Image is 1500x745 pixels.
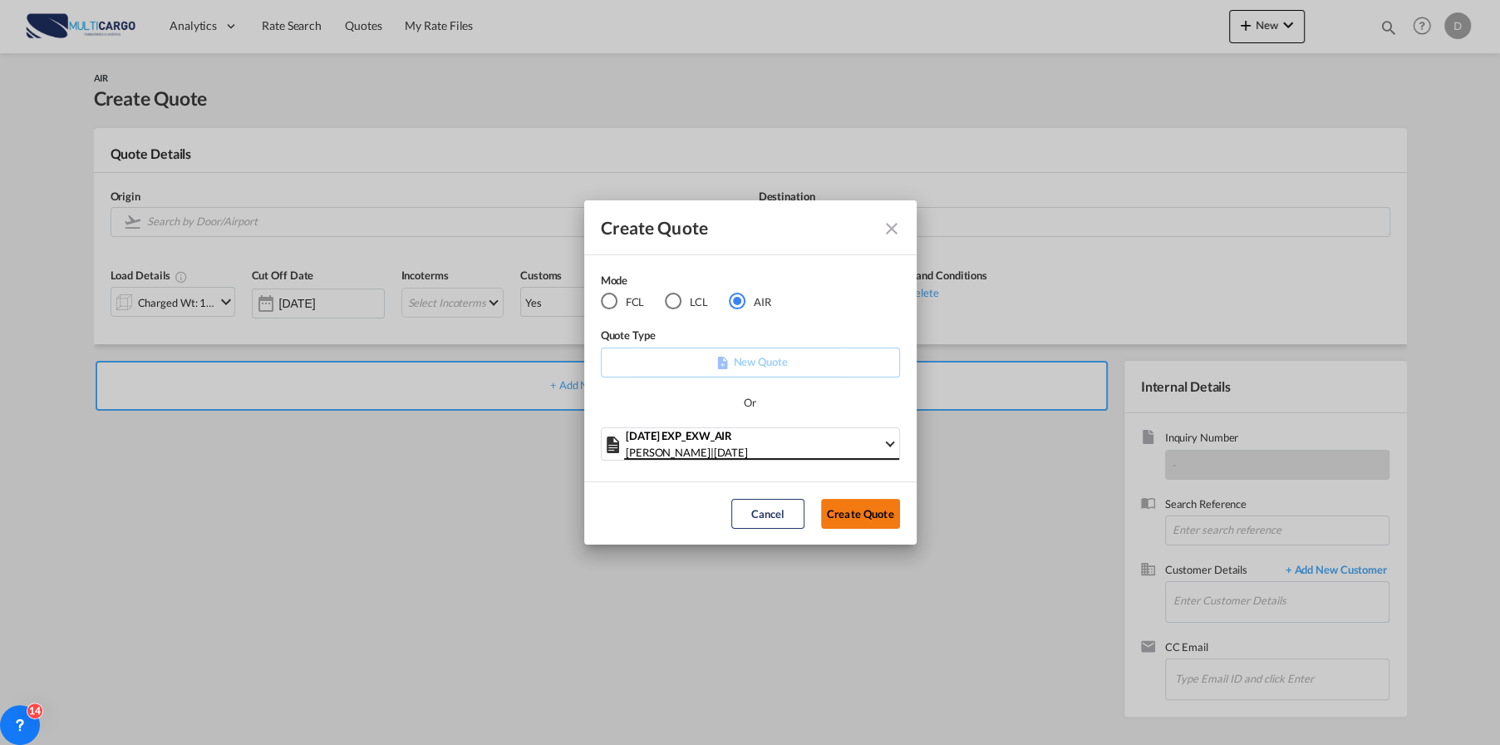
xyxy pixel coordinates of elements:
[882,219,902,239] md-icon: Close dialog
[601,327,900,348] div: Quote Type
[601,427,900,461] md-select: Select template: 25/11/24 EXP_EXW_AIR Patricia Barroso | 25 Nov 2024
[729,293,771,311] md-radio-button: AIR
[626,444,883,461] div: |
[665,293,708,311] md-radio-button: LCL
[626,427,883,444] div: [DATE] EXP_EXW_AIR
[744,394,756,411] div: Or
[714,446,748,459] span: [DATE]
[601,272,792,293] div: Mode
[626,446,711,459] span: [PERSON_NAME]
[821,499,900,529] button: Create Quote
[607,353,894,370] p: New Quote
[875,212,905,242] button: Close dialog
[731,499,804,529] button: Cancel
[601,217,870,238] div: Create Quote
[584,200,917,545] md-dialog: Create QuoteModeFCL LCLAIR ...
[601,293,645,311] md-radio-button: FCL
[601,348,900,377] div: New Quote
